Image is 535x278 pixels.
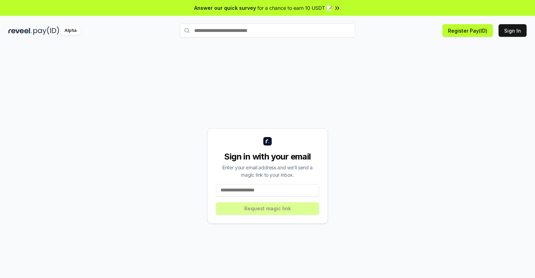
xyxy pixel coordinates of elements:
img: pay_id [33,26,59,35]
span: Answer our quick survey [194,4,256,12]
div: Sign in with your email [216,151,319,162]
div: Enter your email address and we’ll send a magic link to your inbox. [216,164,319,178]
img: logo_small [263,137,272,145]
img: reveel_dark [8,26,32,35]
button: Register Pay(ID) [442,24,493,37]
button: Sign In [499,24,527,37]
div: Alpha [61,26,80,35]
span: for a chance to earn 10 USDT 📝 [257,4,332,12]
